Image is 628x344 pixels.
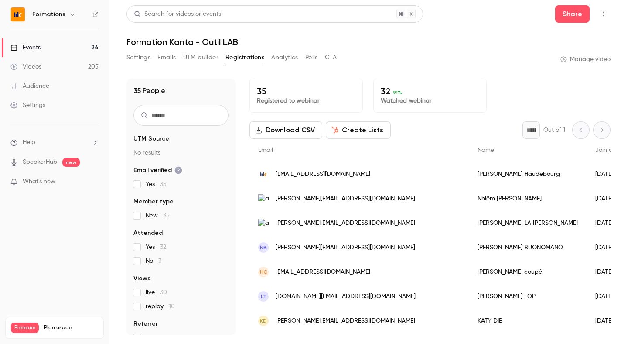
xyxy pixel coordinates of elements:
[543,126,565,134] p: Out of 1
[146,302,175,311] span: replay
[160,244,166,250] span: 32
[183,51,218,65] button: UTM builder
[560,55,611,64] a: Manage video
[126,37,611,47] h1: Formation Kanta - Outil LAB
[133,320,158,328] span: Referrer
[271,51,298,65] button: Analytics
[261,292,266,300] span: lT
[169,303,175,310] span: 10
[11,323,39,333] span: Premium
[469,309,587,333] div: KATY DIB
[276,243,415,252] span: [PERSON_NAME][EMAIL_ADDRESS][DOMAIN_NAME]
[10,62,41,71] div: Videos
[133,148,229,157] p: No results
[469,162,587,186] div: [PERSON_NAME] Haudebourg
[133,86,165,96] h1: 35 People
[146,257,161,265] span: No
[469,284,587,309] div: [PERSON_NAME] TOP
[258,219,269,228] img: afcexpertise.fr
[276,194,415,203] span: [PERSON_NAME][EMAIL_ADDRESS][DOMAIN_NAME]
[160,181,167,187] span: 35
[163,213,170,219] span: 35
[23,158,57,167] a: SpeakerHub
[88,178,99,186] iframe: Noticeable Trigger
[276,170,370,179] span: [EMAIL_ADDRESS][DOMAIN_NAME]
[126,51,150,65] button: Settings
[146,288,167,297] span: live
[257,86,355,96] p: 35
[10,43,41,52] div: Events
[133,134,169,143] span: UTM Source
[249,121,322,139] button: Download CSV
[326,121,391,139] button: Create Lists
[325,51,337,65] button: CTA
[146,211,170,220] span: New
[276,316,415,326] span: [PERSON_NAME][EMAIL_ADDRESS][DOMAIN_NAME]
[133,134,229,342] section: facet-groups
[276,292,416,301] span: [DOMAIN_NAME][EMAIL_ADDRESS][DOMAIN_NAME]
[258,147,273,153] span: Email
[157,51,176,65] button: Emails
[10,138,99,147] li: help-dropdown-opener
[381,86,479,96] p: 32
[32,10,65,19] h6: Formations
[23,138,35,147] span: Help
[469,211,587,235] div: [PERSON_NAME] LA [PERSON_NAME]
[225,51,264,65] button: Registrations
[134,10,221,19] div: Search for videos or events
[146,334,174,342] span: Other
[146,243,166,251] span: Yes
[276,268,370,277] span: [EMAIL_ADDRESS][DOMAIN_NAME]
[260,268,267,276] span: hc
[146,180,167,189] span: Yes
[469,260,587,284] div: [PERSON_NAME] coupé
[133,197,174,206] span: Member type
[10,82,49,90] div: Audience
[260,244,267,251] span: NB
[469,235,587,260] div: [PERSON_NAME] BUONOMANO
[167,335,174,341] span: 35
[10,101,45,110] div: Settings
[595,147,622,153] span: Join date
[258,194,269,203] img: ar2texpertise.fr
[276,219,415,228] span: [PERSON_NAME][EMAIL_ADDRESS][DOMAIN_NAME]
[158,258,161,264] span: 3
[133,166,182,175] span: Email verified
[11,7,25,21] img: Formations
[62,158,80,167] span: new
[478,147,494,153] span: Name
[305,51,318,65] button: Polls
[260,317,267,325] span: KD
[133,274,150,283] span: Views
[392,89,402,96] span: 91 %
[381,96,479,105] p: Watched webinar
[44,324,98,331] span: Plan usage
[258,169,269,179] img: kanta.fr
[133,229,163,237] span: Attended
[257,96,355,105] p: Registered to webinar
[555,5,590,23] button: Share
[469,186,587,211] div: Nhiêm [PERSON_NAME]
[160,289,167,296] span: 30
[23,177,55,186] span: What's new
